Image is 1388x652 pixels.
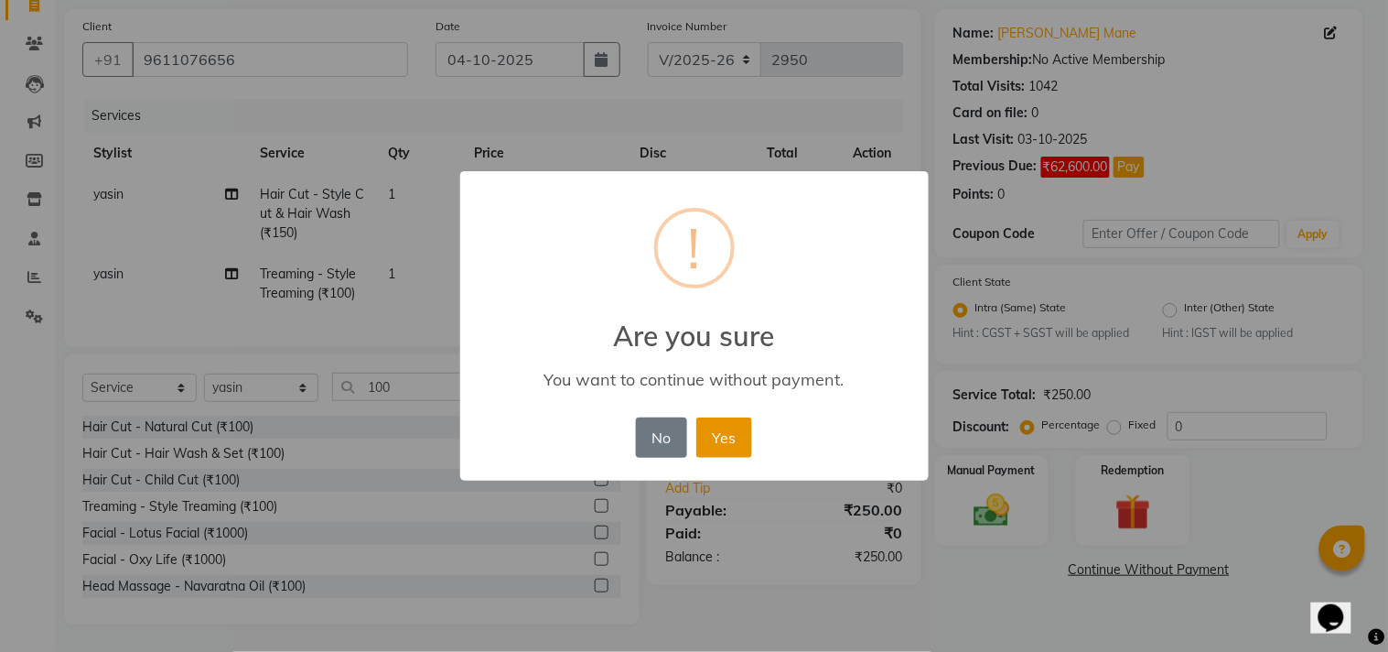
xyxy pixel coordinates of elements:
[486,369,901,390] div: You want to continue without payment.
[696,418,752,458] button: Yes
[1311,579,1370,634] iframe: chat widget
[636,418,687,458] button: No
[688,212,701,285] div: !
[460,298,929,353] h2: Are you sure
